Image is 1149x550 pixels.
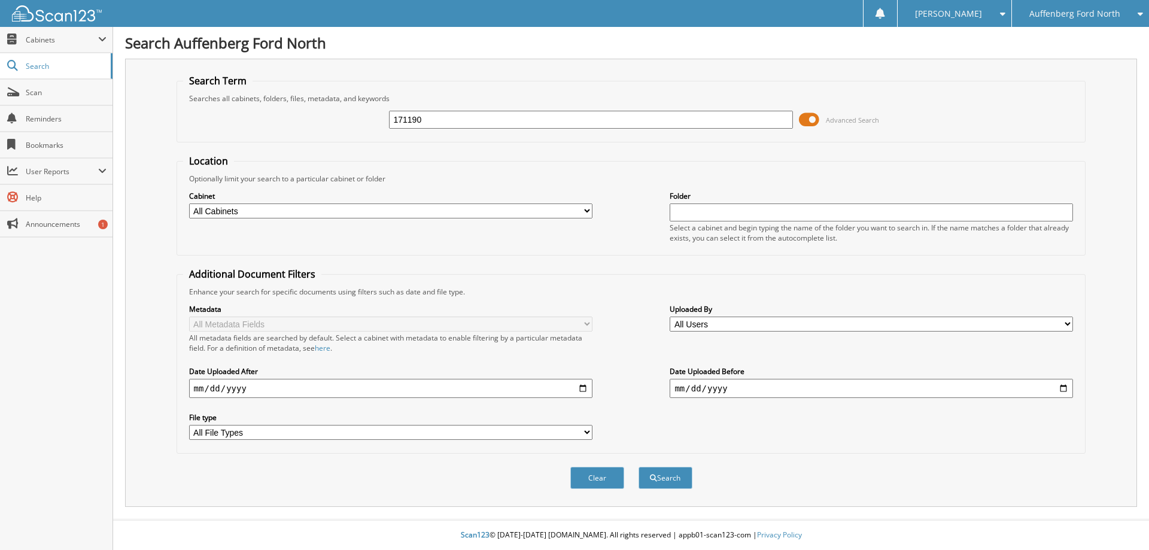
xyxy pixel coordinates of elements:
label: Folder [670,191,1073,201]
div: 1 [98,220,108,229]
span: Advanced Search [826,116,879,124]
div: Select a cabinet and begin typing the name of the folder you want to search in. If the name match... [670,223,1073,243]
span: Auffenberg Ford North [1029,10,1120,17]
label: Uploaded By [670,304,1073,314]
span: Help [26,193,107,203]
input: end [670,379,1073,398]
div: Searches all cabinets, folders, files, metadata, and keywords [183,93,1080,104]
label: Metadata [189,304,592,314]
div: © [DATE]-[DATE] [DOMAIN_NAME]. All rights reserved | appb01-scan123-com | [113,521,1149,550]
button: Search [639,467,692,489]
label: Cabinet [189,191,592,201]
a: Privacy Policy [757,530,802,540]
legend: Additional Document Filters [183,268,321,281]
input: start [189,379,592,398]
button: Clear [570,467,624,489]
span: Announcements [26,219,107,229]
span: Scan [26,87,107,98]
div: Optionally limit your search to a particular cabinet or folder [183,174,1080,184]
span: Cabinets [26,35,98,45]
div: Enhance your search for specific documents using filters such as date and file type. [183,287,1080,297]
div: All metadata fields are searched by default. Select a cabinet with metadata to enable filtering b... [189,333,592,353]
span: Scan123 [461,530,490,540]
span: Reminders [26,114,107,124]
legend: Search Term [183,74,253,87]
span: Bookmarks [26,140,107,150]
label: Date Uploaded After [189,366,592,376]
h1: Search Auffenberg Ford North [125,33,1137,53]
label: File type [189,412,592,423]
label: Date Uploaded Before [670,366,1073,376]
span: [PERSON_NAME] [915,10,982,17]
span: Search [26,61,105,71]
legend: Location [183,154,234,168]
a: here [315,343,330,353]
img: scan123-logo-white.svg [12,5,102,22]
span: User Reports [26,166,98,177]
